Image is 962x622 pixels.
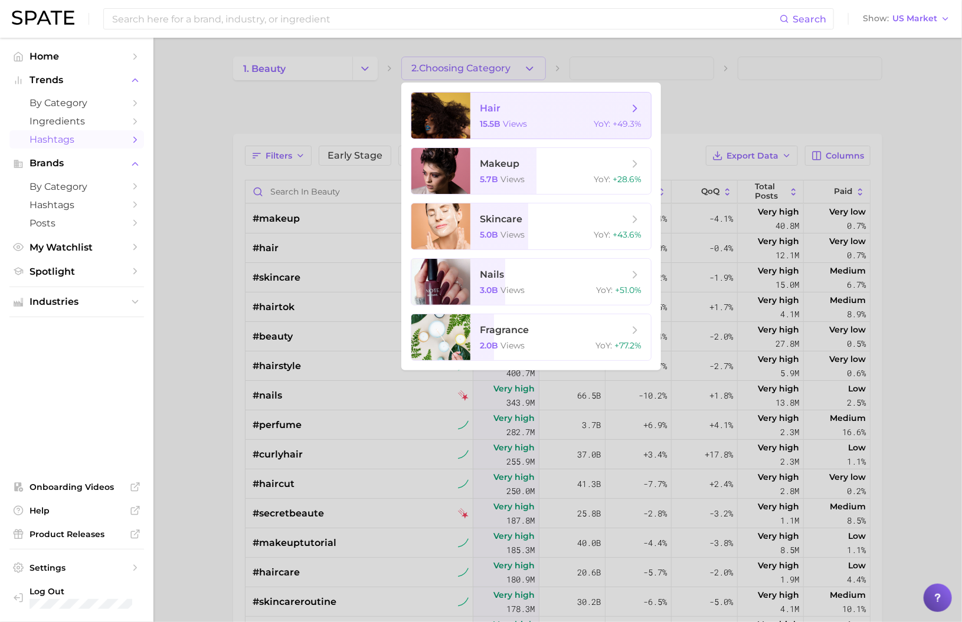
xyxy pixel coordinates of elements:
[9,559,144,577] a: Settings
[30,134,124,145] span: Hashtags
[595,340,612,351] span: YoY :
[9,525,144,543] a: Product Releases
[9,177,144,196] a: by Category
[480,103,500,114] span: hair
[9,478,144,496] a: Onboarding Videos
[614,340,642,351] span: +77.2%
[9,112,144,130] a: Ingredients
[9,47,144,65] a: Home
[480,229,498,240] span: 5.0b
[860,11,953,27] button: ShowUS Market
[9,502,144,519] a: Help
[30,242,124,253] span: My Watchlist
[30,218,124,229] span: Posts
[30,505,124,516] span: Help
[500,229,525,240] span: views
[30,266,124,277] span: Spotlight
[30,297,124,307] span: Industries
[9,130,144,149] a: Hashtags
[480,119,500,129] span: 15.5b
[500,340,525,351] span: views
[9,293,144,311] button: Industries
[30,199,124,210] span: Hashtags
[594,119,610,129] span: YoY :
[30,482,124,492] span: Onboarding Videos
[503,119,527,129] span: views
[594,174,610,185] span: YoY :
[9,94,144,112] a: by Category
[480,340,498,351] span: 2.0b
[9,238,144,256] a: My Watchlist
[594,229,610,240] span: YoY :
[480,174,498,185] span: 5.7b
[30,562,124,573] span: Settings
[9,154,144,172] button: Brands
[9,196,144,214] a: Hashtags
[892,15,937,22] span: US Market
[480,158,519,169] span: makeup
[596,285,613,295] span: YoY :
[401,83,661,370] ul: 2.Choosing Category
[9,71,144,89] button: Trends
[9,214,144,232] a: Posts
[500,174,525,185] span: views
[480,269,504,280] span: nails
[30,116,124,127] span: Ingredients
[480,285,498,295] span: 3.0b
[30,586,135,597] span: Log Out
[613,119,642,129] span: +49.3%
[480,213,522,225] span: skincare
[500,285,525,295] span: views
[12,11,74,25] img: SPATE
[30,181,124,192] span: by Category
[30,51,124,62] span: Home
[613,174,642,185] span: +28.6%
[30,75,124,85] span: Trends
[9,582,144,613] a: Log out. Currently logged in with e-mail doyeon@spate.nyc.
[30,97,124,108] span: by Category
[613,229,642,240] span: +43.6%
[480,324,529,335] span: fragrance
[30,529,124,539] span: Product Releases
[793,14,826,25] span: Search
[111,9,780,29] input: Search here for a brand, industry, or ingredient
[9,262,144,281] a: Spotlight
[615,285,642,295] span: +51.0%
[863,15,889,22] span: Show
[30,158,124,169] span: Brands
